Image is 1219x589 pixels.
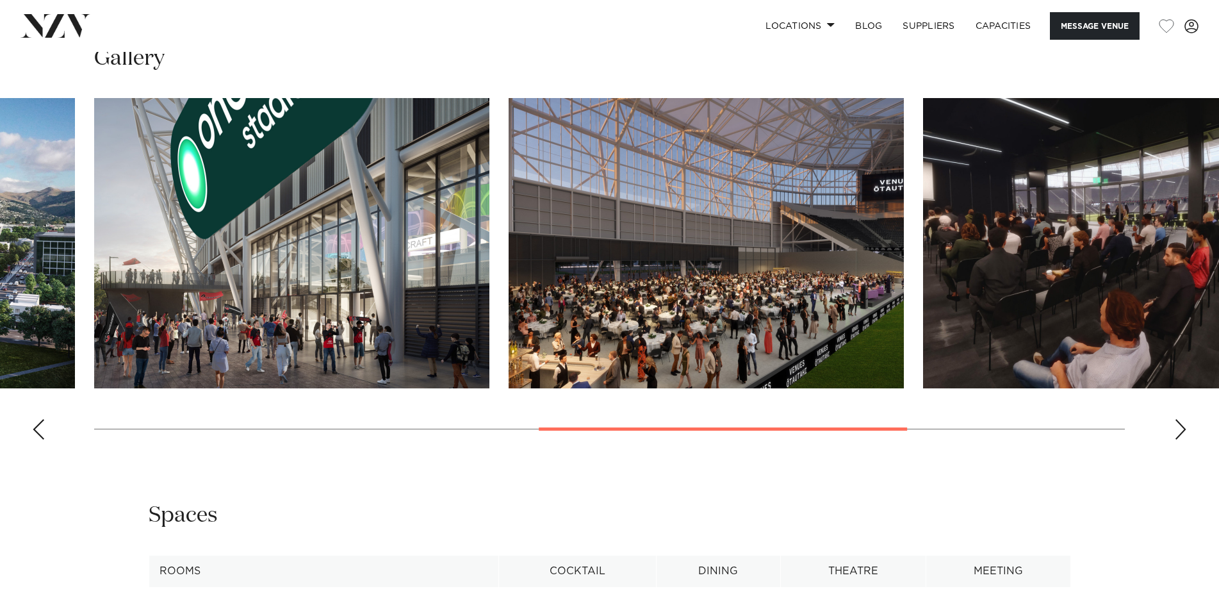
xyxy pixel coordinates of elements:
swiper-slide: 4 / 7 [94,98,489,388]
th: Cocktail [499,556,657,587]
th: Meeting [926,556,1070,587]
h2: Gallery [94,44,165,73]
a: BLOG [845,12,892,40]
a: Locations [755,12,845,40]
img: Guests entering One New Zealand Stadium in Christchurch [94,98,489,388]
button: Message Venue [1050,12,1140,40]
a: SUPPLIERS [892,12,965,40]
th: Theatre [781,556,926,587]
img: Indoors at One New Zealand Stadium in Christchurch [509,98,904,388]
img: nzv-logo.png [20,14,90,37]
h2: Spaces [149,501,218,530]
th: Dining [656,556,780,587]
a: Capacities [965,12,1042,40]
th: Rooms [149,556,499,587]
swiper-slide: 5 / 7 [509,98,904,388]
